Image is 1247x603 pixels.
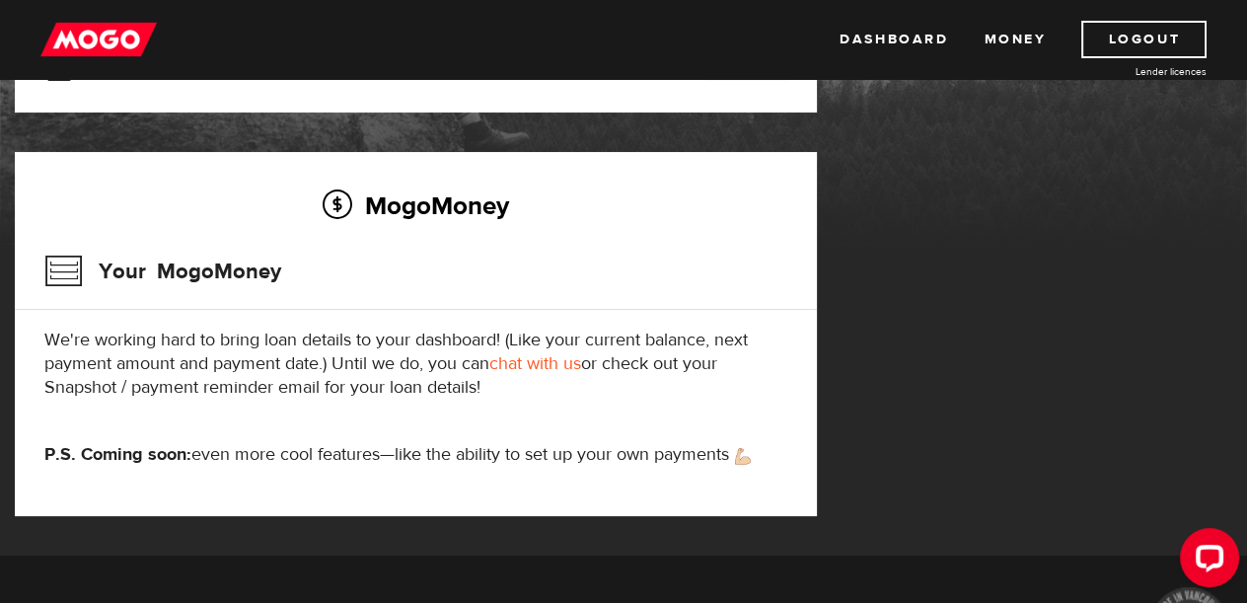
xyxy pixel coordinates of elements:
[489,352,581,375] a: chat with us
[1059,64,1207,79] a: Lender licences
[984,21,1046,58] a: Money
[44,185,787,226] h2: MogoMoney
[735,448,751,465] img: strong arm emoji
[44,329,787,400] p: We're working hard to bring loan details to your dashboard! (Like your current balance, next paym...
[1081,21,1207,58] a: Logout
[44,443,191,466] strong: P.S. Coming soon:
[44,443,787,467] p: even more cool features—like the ability to set up your own payments
[1164,520,1247,603] iframe: LiveChat chat widget
[40,21,157,58] img: mogo_logo-11ee424be714fa7cbb0f0f49df9e16ec.png
[44,246,281,297] h3: Your MogoMoney
[840,21,948,58] a: Dashboard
